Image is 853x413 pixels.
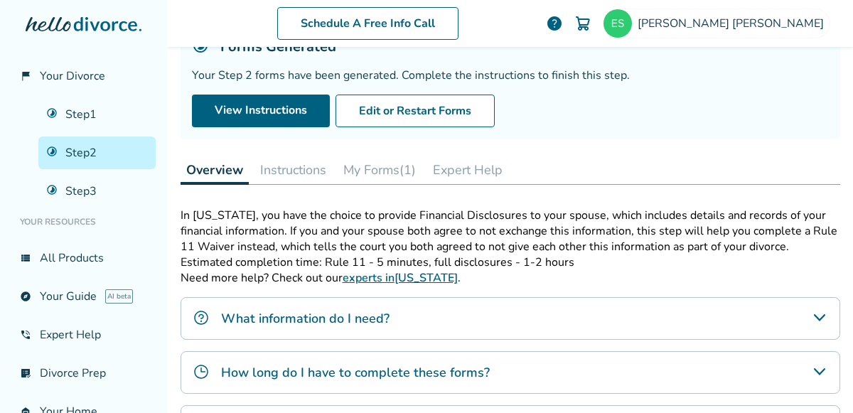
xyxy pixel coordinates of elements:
[546,15,563,32] a: help
[105,289,133,304] span: AI beta
[38,98,156,131] a: Step1
[11,208,156,236] li: Your Resources
[181,270,840,286] p: Need more help? Check out our .
[20,368,31,379] span: list_alt_check
[338,156,422,184] button: My Forms(1)
[343,270,458,286] a: experts in[US_STATE]
[20,70,31,82] span: flag_2
[181,254,840,270] p: Estimated completion time: Rule 11 - 5 minutes, full disclosures - 1-2 hours
[20,329,31,340] span: phone_in_talk
[277,7,458,40] a: Schedule A Free Info Call
[38,175,156,208] a: Step3
[11,357,156,390] a: list_alt_checkDivorce Prep
[192,95,330,127] a: View Instructions
[254,156,332,184] button: Instructions
[193,363,210,380] img: How long do I have to complete these forms?
[192,68,829,83] div: Your Step 2 forms have been generated. Complete the instructions to finish this step.
[20,252,31,264] span: view_list
[782,345,853,413] iframe: Chat Widget
[20,291,31,302] span: explore
[38,136,156,169] a: Step2
[193,309,210,326] img: What information do I need?
[221,363,490,382] h4: How long do I have to complete these forms?
[181,297,840,340] div: What information do I need?
[221,309,390,328] h4: What information do I need?
[638,16,830,31] span: [PERSON_NAME] [PERSON_NAME]
[574,15,591,32] img: Cart
[181,156,249,185] button: Overview
[336,95,495,127] button: Edit or Restart Forms
[603,9,632,38] img: erinsansoucy@gmail.com
[11,242,156,274] a: view_listAll Products
[181,208,840,254] p: In [US_STATE], you have the choice to provide Financial Disclosures to your spouse, which include...
[11,280,156,313] a: exploreYour GuideAI beta
[427,156,508,184] button: Expert Help
[11,318,156,351] a: phone_in_talkExpert Help
[11,60,156,92] a: flag_2Your Divorce
[181,351,840,394] div: How long do I have to complete these forms?
[40,68,105,84] span: Your Divorce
